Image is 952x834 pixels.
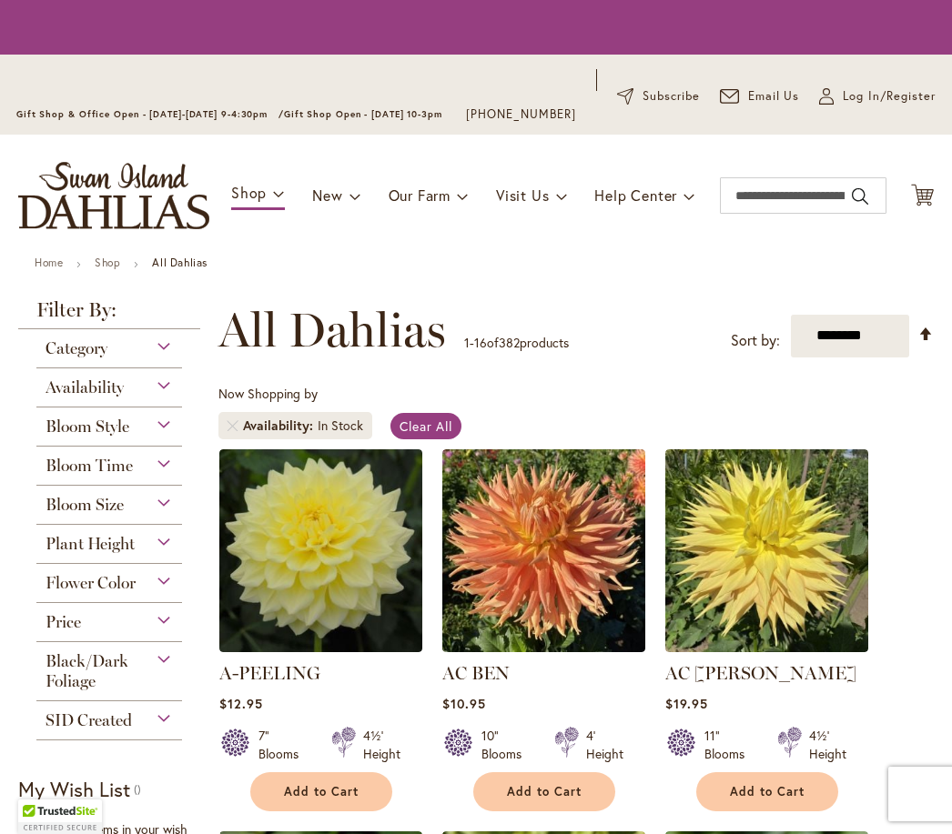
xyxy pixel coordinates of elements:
[473,772,615,811] button: Add to Cart
[474,334,487,351] span: 16
[819,87,936,106] a: Log In/Register
[586,727,623,763] div: 4' Height
[219,638,422,656] a: A-Peeling
[466,106,576,124] a: [PHONE_NUMBER]
[46,338,107,358] span: Category
[46,534,135,554] span: Plant Height
[219,695,263,712] span: $12.95
[46,495,124,515] span: Bloom Size
[400,417,453,435] span: Clear All
[499,334,520,351] span: 382
[843,87,936,106] span: Log In/Register
[643,87,700,106] span: Subscribe
[95,256,120,269] a: Shop
[46,573,136,593] span: Flower Color
[14,769,65,820] iframe: Launch Accessibility Center
[218,385,318,402] span: Now Shopping by
[720,87,800,106] a: Email Us
[46,377,124,397] span: Availability
[152,256,208,269] strong: All Dahlias
[16,108,284,120] span: Gift Shop & Office Open - [DATE]-[DATE] 9-4:30pm /
[852,182,868,211] button: Search
[594,186,677,205] span: Help Center
[46,710,132,730] span: SID Created
[243,417,318,435] span: Availability
[730,784,805,799] span: Add to Cart
[18,162,209,229] a: store logo
[809,727,846,763] div: 4½' Height
[464,334,470,351] span: 1
[665,449,868,652] img: AC Jeri
[284,784,359,799] span: Add to Cart
[18,300,200,329] strong: Filter By:
[284,108,442,120] span: Gift Shop Open - [DATE] 10-3pm
[390,413,462,439] a: Clear All
[665,638,868,656] a: AC Jeri
[231,183,267,202] span: Shop
[731,324,780,357] label: Sort by:
[442,662,510,684] a: AC BEN
[748,87,800,106] span: Email Us
[318,417,363,435] div: In Stock
[258,727,309,763] div: 7" Blooms
[617,87,700,106] a: Subscribe
[507,784,582,799] span: Add to Cart
[219,449,422,652] img: A-Peeling
[363,727,400,763] div: 4½' Height
[496,186,549,205] span: Visit Us
[219,662,320,684] a: A-PEELING
[46,456,133,476] span: Bloom Time
[46,417,129,437] span: Bloom Style
[665,695,708,712] span: $19.95
[464,328,569,357] p: - of products
[442,695,486,712] span: $10.95
[481,727,532,763] div: 10" Blooms
[218,303,446,357] span: All Dahlias
[46,651,128,691] span: Black/Dark Foliage
[389,186,451,205] span: Our Farm
[704,727,755,763] div: 11" Blooms
[18,776,130,802] strong: My Wish List
[312,186,342,205] span: New
[442,638,645,656] a: AC BEN
[46,612,81,632] span: Price
[35,256,63,269] a: Home
[442,449,645,652] img: AC BEN
[250,772,392,811] button: Add to Cart
[696,772,838,811] button: Add to Cart
[228,420,238,431] a: Remove Availability In Stock
[665,662,856,684] a: AC [PERSON_NAME]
